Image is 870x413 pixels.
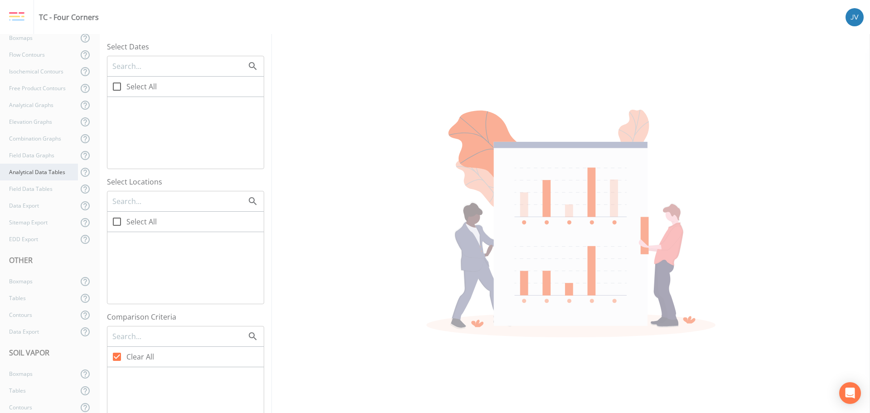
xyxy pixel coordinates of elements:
[107,311,264,322] label: Comparison Criteria
[839,382,861,404] div: Open Intercom Messenger
[111,60,247,72] input: Search...
[126,81,157,92] span: Select All
[846,8,864,26] img: d880935ebd2e17e4df7e3e183e9934ef
[39,12,99,23] div: TC - Four Corners
[426,110,715,337] img: undraw_report_building_chart-e1PV7-8T.svg
[111,195,247,207] input: Search...
[126,351,154,362] span: Clear All
[9,12,24,22] img: logo
[126,216,157,227] span: Select All
[107,176,264,187] label: Select Locations
[107,41,264,52] label: Select Dates
[111,330,247,342] input: Search...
